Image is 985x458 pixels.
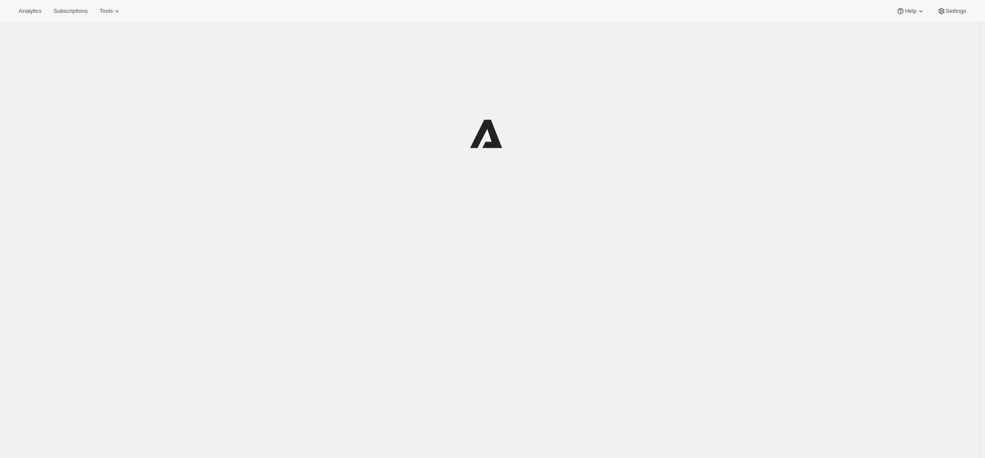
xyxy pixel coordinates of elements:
span: Help [905,8,916,15]
button: Analytics [14,5,47,17]
span: Settings [946,8,966,15]
button: Tools [94,5,126,17]
button: Settings [932,5,971,17]
span: Subscriptions [53,8,88,15]
span: Analytics [19,8,41,15]
button: Subscriptions [48,5,93,17]
button: Help [891,5,930,17]
span: Tools [99,8,113,15]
